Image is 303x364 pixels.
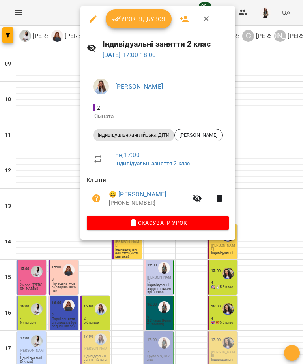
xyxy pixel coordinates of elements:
[106,9,172,28] button: Урок відбувся
[87,189,106,208] button: Візит ще не сплачено. Додати оплату?
[109,199,188,207] p: [PHONE_NUMBER]
[112,14,166,24] span: Урок відбувся
[93,218,223,228] span: Скасувати Урок
[93,132,174,139] span: Індивідуальні/англійська ДІТИ
[103,51,156,58] a: [DATE] 17:00-18:00
[93,113,223,121] p: Кімната
[109,190,166,199] a: 😀 [PERSON_NAME]
[87,176,229,215] ul: Клієнти
[174,129,223,141] div: [PERSON_NAME]
[115,83,163,90] a: [PERSON_NAME]
[115,151,140,158] a: пн , 17:00
[93,79,109,94] img: 8331ff4fd8f8f17496a27caf43209ace.JPG
[103,38,229,50] h6: Індивідуальні заняття 2 клас
[115,160,190,166] a: Індивідуальні заняття 2 клас
[87,216,229,230] button: Скасувати Урок
[93,104,102,111] span: - 2
[175,132,222,139] span: [PERSON_NAME]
